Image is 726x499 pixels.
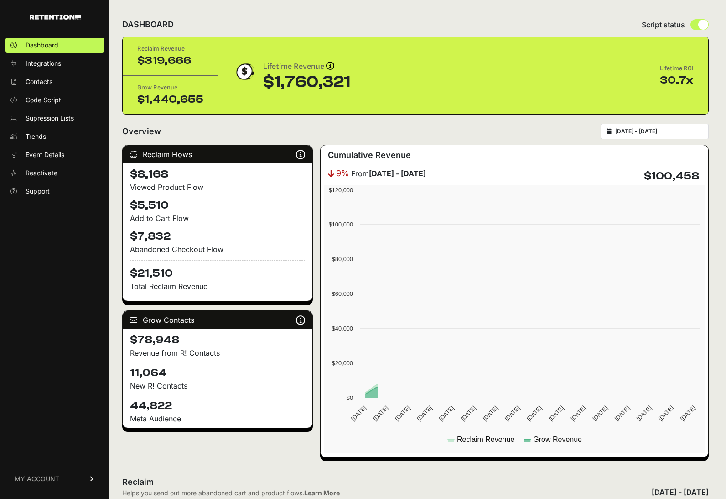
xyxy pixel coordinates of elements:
[26,132,46,141] span: Trends
[328,149,411,162] h3: Cumulative Revenue
[457,436,514,443] text: Reclaim Revenue
[332,256,353,263] text: $80,000
[137,44,203,53] div: Reclaim Revenue
[652,487,709,498] div: [DATE] - [DATE]
[26,150,64,159] span: Event Details
[122,125,161,138] h2: Overview
[482,404,499,422] text: [DATE]
[415,404,433,422] text: [DATE]
[329,187,353,194] text: $120,000
[137,83,203,92] div: Grow Revenue
[657,404,675,422] text: [DATE]
[263,73,350,91] div: $1,760,321
[122,488,340,498] div: Helps you send out more abandoned cart and product flows.
[369,169,426,178] strong: [DATE] - [DATE]
[336,167,349,180] span: 9%
[372,404,389,422] text: [DATE]
[26,187,50,196] span: Support
[5,184,104,199] a: Support
[26,95,61,105] span: Code Script
[533,436,582,443] text: Grow Revenue
[130,182,305,193] div: Viewed Product Flow
[130,244,305,255] div: Abandoned Checkout Flow
[5,111,104,126] a: Supression Lists
[5,465,104,493] a: MY ACCOUNT
[569,404,587,422] text: [DATE]
[130,399,305,413] h4: 44,822
[635,404,653,422] text: [DATE]
[233,60,256,83] img: dollar-coin-05c43ed7efb7bc0c12610022525b4bbbb207c7efeef5aecc26f025e68dcafac9.png
[26,168,57,178] span: Reactivate
[123,145,312,163] div: Reclaim Flows
[5,56,104,71] a: Integrations
[591,404,609,422] text: [DATE]
[5,93,104,107] a: Code Script
[26,114,74,123] span: Supression Lists
[123,311,312,329] div: Grow Contacts
[5,74,104,89] a: Contacts
[437,404,455,422] text: [DATE]
[15,474,59,483] span: MY ACCOUNT
[644,169,699,184] h4: $100,458
[332,290,353,297] text: $60,000
[351,168,426,179] span: From
[26,59,61,68] span: Integrations
[130,366,305,380] h4: 11,064
[679,404,697,422] text: [DATE]
[130,167,305,182] h4: $8,168
[332,360,353,367] text: $20,000
[26,77,52,86] span: Contacts
[394,404,411,422] text: [DATE]
[329,221,353,228] text: $100,000
[660,64,694,73] div: Lifetime ROI
[130,260,305,281] h4: $21,510
[350,404,368,422] text: [DATE]
[137,53,203,68] div: $319,666
[613,404,631,422] text: [DATE]
[5,166,104,180] a: Reactivate
[332,325,353,332] text: $40,000
[130,413,305,424] div: Meta Audience
[130,213,305,224] div: Add to Cart Flow
[503,404,521,422] text: [DATE]
[130,380,305,391] p: New R! Contacts
[130,229,305,244] h4: $7,832
[122,18,174,31] h2: DASHBOARD
[660,73,694,88] div: 30.7x
[26,41,58,50] span: Dashboard
[137,92,203,107] div: $1,440,655
[130,281,305,292] p: Total Reclaim Revenue
[642,19,685,30] span: Script status
[525,404,543,422] text: [DATE]
[130,333,305,347] h4: $78,948
[460,404,477,422] text: [DATE]
[5,129,104,144] a: Trends
[130,347,305,358] p: Revenue from R! Contacts
[122,476,340,488] h2: Reclaim
[547,404,565,422] text: [DATE]
[30,15,81,20] img: Retention.com
[5,147,104,162] a: Event Details
[347,394,353,401] text: $0
[304,489,340,497] a: Learn More
[130,198,305,213] h4: $5,510
[263,60,350,73] div: Lifetime Revenue
[5,38,104,53] a: Dashboard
